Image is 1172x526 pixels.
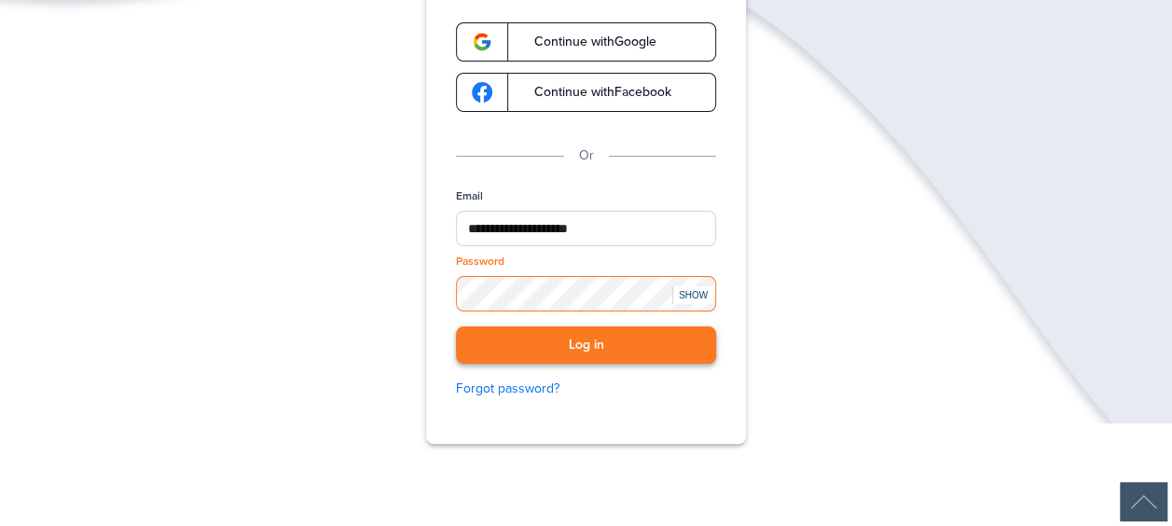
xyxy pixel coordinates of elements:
[472,82,492,103] img: google-logo
[456,276,716,311] input: Password
[579,145,594,166] p: Or
[472,32,492,52] img: google-logo
[456,22,716,62] a: google-logoContinue withGoogle
[672,286,713,304] div: SHOW
[456,379,716,399] a: Forgot password?
[456,73,716,112] a: google-logoContinue withFacebook
[1120,482,1167,521] div: Scroll Back to Top
[456,188,483,204] label: Email
[1120,482,1167,521] img: Back to Top
[456,211,716,246] input: Email
[456,326,716,365] button: Log in
[516,35,656,48] span: Continue with Google
[516,86,671,99] span: Continue with Facebook
[456,254,504,270] label: Password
